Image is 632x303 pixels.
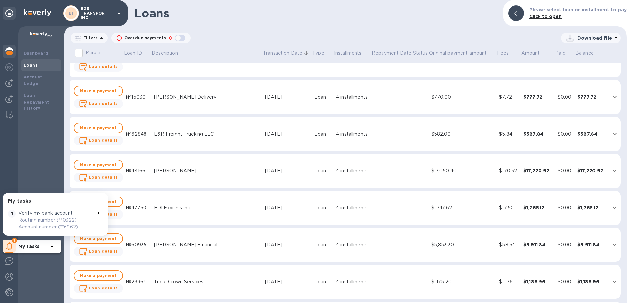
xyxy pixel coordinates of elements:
[111,33,191,43] button: Overdue payments0
[334,50,370,57] span: Installments
[74,62,123,72] button: Loan details
[558,94,572,101] div: $0.00
[18,217,92,230] p: Routing number (**0322) Account number (**6962)
[80,272,117,280] span: Make a payment
[12,238,17,243] span: 1
[523,204,552,211] div: $1,765.12
[334,50,362,57] p: Installments
[74,284,123,293] button: Loan details
[265,204,309,211] div: [DATE]
[413,50,428,57] p: Status
[8,210,16,218] span: 1
[558,167,572,174] div: $0.00
[523,241,552,248] div: $5,911.84
[154,131,260,137] div: E&R Freight Trucking LLC
[24,9,51,16] img: Logo
[314,278,331,285] div: Loan
[89,286,118,290] b: Loan details
[610,203,619,213] button: expand row
[265,94,309,101] div: [DATE]
[336,241,368,248] div: 4 installments
[74,136,123,145] button: Loan details
[74,270,123,281] button: Make a payment
[336,167,368,174] div: 4 installments
[74,123,123,133] button: Make a payment
[154,204,260,211] div: EDI Express Inc
[529,7,627,12] b: Please select loan or installment to pay
[74,173,123,182] button: Loan details
[154,94,260,101] div: [PERSON_NAME] Delivery
[372,50,411,57] span: Repayment Date
[610,92,619,102] button: expand row
[126,204,148,211] div: №47750
[431,204,494,211] div: $1,747.62
[154,278,260,285] div: Triple Crown Services
[523,94,552,100] div: $777.72
[126,94,148,101] div: №15030
[80,124,117,132] span: Make a payment
[312,50,333,57] span: Type
[24,93,49,111] b: Loan Repayment History
[89,138,118,143] b: Loan details
[577,167,606,174] div: $17,220.92
[610,240,619,250] button: expand row
[499,204,518,211] div: $17.50
[152,50,178,57] p: Description
[74,247,123,256] button: Loan details
[81,6,114,20] p: BZS TRANSPORT INC
[336,94,368,101] div: 4 installments
[69,11,73,15] b: BI
[558,131,572,137] div: $0.00
[24,63,38,68] b: Loans
[523,131,552,137] div: $587.84
[312,50,324,57] p: Type
[80,87,117,95] span: Make a payment
[521,50,540,57] p: Amount
[431,131,494,137] div: $582.00
[555,50,574,57] span: Paid
[499,241,518,248] div: $58.54
[124,35,166,41] p: Overdue payments
[314,131,331,137] div: Loan
[577,131,606,137] div: $587.84
[577,278,606,285] div: $1,186.96
[24,51,49,56] b: Dashboard
[558,241,572,248] div: $0.00
[152,50,186,57] span: Description
[263,50,311,57] span: Transaction Date
[3,7,16,20] div: Unpin categories
[265,167,309,174] div: [DATE]
[529,14,562,19] b: Click to open
[336,204,368,211] div: 4 installments
[523,278,552,285] div: $1,186.96
[577,35,612,41] p: Download file
[577,94,606,100] div: $777.72
[126,167,148,174] div: №44166
[8,198,31,204] h3: My tasks
[555,50,566,57] p: Paid
[265,241,309,248] div: [DATE]
[24,75,42,86] b: Account Ledger
[499,131,518,137] div: $5.84
[521,50,548,57] span: Amount
[610,129,619,139] button: expand row
[86,49,103,56] p: Mark all
[126,278,148,285] div: №23964
[80,161,117,169] span: Make a payment
[577,241,606,248] div: $5,911.84
[169,35,172,42] p: 0
[499,167,518,174] div: $170.52
[610,166,619,176] button: expand row
[314,167,331,174] div: Loan
[74,86,123,96] button: Make a payment
[523,167,552,174] div: $17,220.92
[18,244,39,249] b: My tasks
[265,131,309,137] div: [DATE]
[126,131,148,137] div: №62848
[575,50,594,57] p: Balance
[134,6,498,20] h1: Loans
[431,94,494,101] div: $770.00
[124,50,150,57] span: Loan ID
[314,241,331,248] div: Loan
